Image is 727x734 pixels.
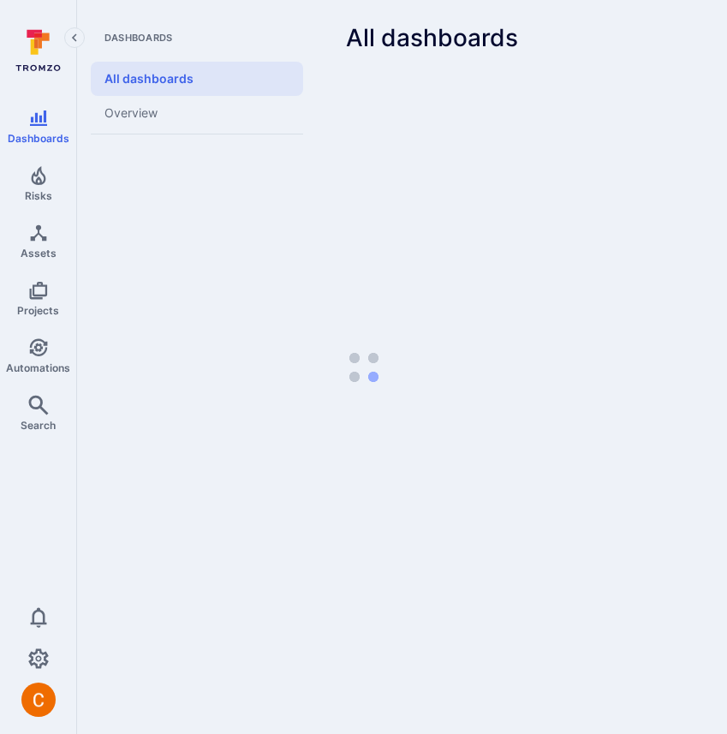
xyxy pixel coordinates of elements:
span: Assets [21,247,57,260]
span: Search [21,419,56,432]
div: Camilo Rivera [21,683,56,717]
span: Risks [25,189,52,202]
i: Collapse navigation menu [69,31,80,45]
span: Dashboards [91,31,303,45]
span: All dashboards [346,24,518,51]
span: Dashboards [8,132,69,145]
a: All dashboards [91,62,303,96]
button: Collapse navigation menu [64,27,85,48]
a: Overview [91,96,303,130]
span: Projects [17,304,59,317]
img: ACg8ocJuq_DPPTkXyD9OlTnVLvDrpObecjcADscmEHLMiTyEnTELew=s96-c [21,683,56,717]
span: Automations [6,361,70,374]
